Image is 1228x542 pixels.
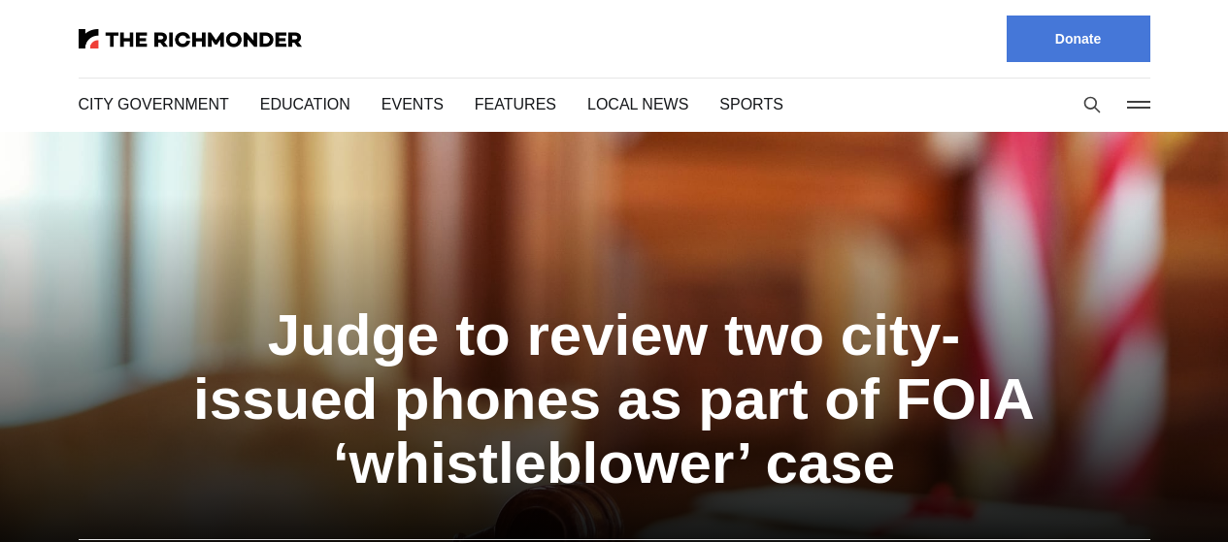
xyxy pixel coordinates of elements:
[230,295,999,504] a: Judge to review two city-issued phones as part of FOIA ‘whistleblower’ case
[572,93,668,115] a: Local News
[79,29,302,48] img: The Richmonder
[79,93,224,115] a: City Government
[1007,16,1150,62] a: Donate
[255,93,346,115] a: Education
[465,93,541,115] a: Features
[699,93,758,115] a: Sports
[377,93,434,115] a: Events
[1078,90,1107,119] button: Search this site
